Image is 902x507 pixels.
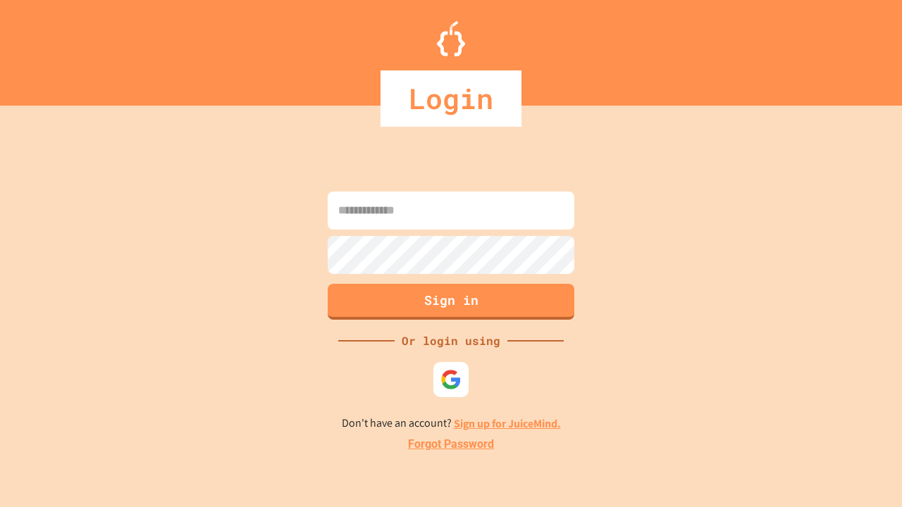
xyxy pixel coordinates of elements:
[328,284,574,320] button: Sign in
[342,415,561,432] p: Don't have an account?
[395,332,507,349] div: Or login using
[381,70,521,127] div: Login
[440,369,462,390] img: google-icon.svg
[437,21,465,56] img: Logo.svg
[408,436,494,453] a: Forgot Password
[454,416,561,431] a: Sign up for JuiceMind.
